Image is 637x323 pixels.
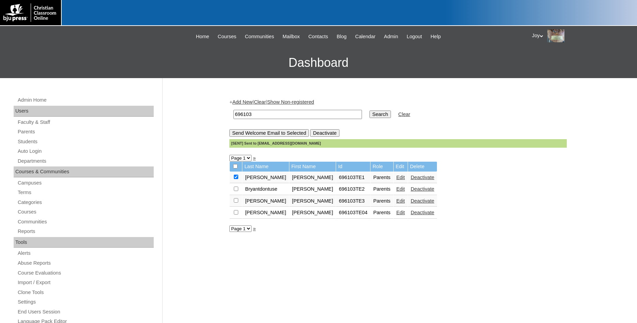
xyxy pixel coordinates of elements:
a: Edit [396,186,405,192]
td: Parents [370,195,393,207]
td: [PERSON_NAME] [242,195,289,207]
a: Auto Login [17,147,154,156]
td: Id [336,162,370,172]
img: logo-white.png [3,3,58,22]
a: Clear [254,99,266,105]
a: Logout [403,33,425,41]
a: Edit [396,198,405,204]
a: Categories [17,198,154,207]
td: Edit [394,162,408,172]
span: Logout [407,33,422,41]
div: + | | [229,99,567,147]
span: Communities [245,33,274,41]
a: Settings [17,298,154,306]
a: » [253,226,256,231]
a: Admin [381,33,402,41]
a: Edit [396,210,405,215]
a: Course Evaluations [17,269,154,277]
span: Help [430,33,441,41]
td: Parents [370,183,393,195]
a: Add New [232,99,253,105]
div: Joy [532,29,630,42]
td: [PERSON_NAME] [289,207,336,219]
td: Delete [408,162,437,172]
a: Show Non-registered [267,99,314,105]
td: 696103TE3 [336,195,370,207]
a: Faculty & Staff [17,118,154,127]
a: Alerts [17,249,154,258]
a: Home [193,33,213,41]
input: Send Welcome Email to Selected [229,129,309,137]
td: Last Name [242,162,289,172]
a: Import / Export [17,278,154,287]
a: Deactivate [411,210,434,215]
a: Departments [17,157,154,165]
a: Abuse Reports [17,259,154,267]
a: Edit [396,175,405,180]
a: Admin Home [17,96,154,104]
span: Contacts [308,33,328,41]
a: Parents [17,128,154,136]
a: Communities [17,218,154,226]
td: [PERSON_NAME] [242,207,289,219]
td: [PERSON_NAME] [242,172,289,183]
a: End Users Session [17,308,154,316]
a: Courses [214,33,240,41]
td: 696103TE04 [336,207,370,219]
a: Help [427,33,444,41]
span: Admin [384,33,398,41]
a: Clone Tools [17,288,154,297]
a: Reports [17,227,154,236]
div: Tools [14,237,154,248]
a: Contacts [305,33,332,41]
span: Blog [337,33,347,41]
a: Clear [398,112,410,117]
input: Search [233,110,362,119]
td: Parents [370,172,393,183]
a: Deactivate [411,198,434,204]
span: Home [196,33,209,41]
div: Users [14,106,154,117]
td: 696103TE2 [336,183,370,195]
td: Bryantdontuse [242,183,289,195]
img: Joy Dantz [547,29,564,42]
a: Communities [242,33,278,41]
a: Calendar [352,33,379,41]
td: [PERSON_NAME] [289,195,336,207]
td: 696103TE1 [336,172,370,183]
a: Mailbox [279,33,303,41]
span: Mailbox [283,33,300,41]
td: [PERSON_NAME] [289,172,336,183]
a: Deactivate [411,186,434,192]
td: Role [370,162,393,172]
h3: Dashboard [3,47,634,78]
a: Deactivate [411,175,434,180]
a: Students [17,137,154,146]
input: Deactivate [310,129,339,137]
a: Blog [333,33,350,41]
a: » [253,155,256,161]
td: [PERSON_NAME] [289,183,336,195]
td: Parents [370,207,393,219]
span: Calendar [355,33,375,41]
span: Courses [218,33,237,41]
input: Search [369,111,391,118]
div: [SENT] Sent to [EMAIL_ADDRESS][DOMAIN_NAME] [229,139,567,148]
a: Campuses [17,179,154,187]
a: Courses [17,208,154,216]
td: First Name [289,162,336,172]
a: Terms [17,188,154,197]
div: Courses & Communities [14,166,154,177]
